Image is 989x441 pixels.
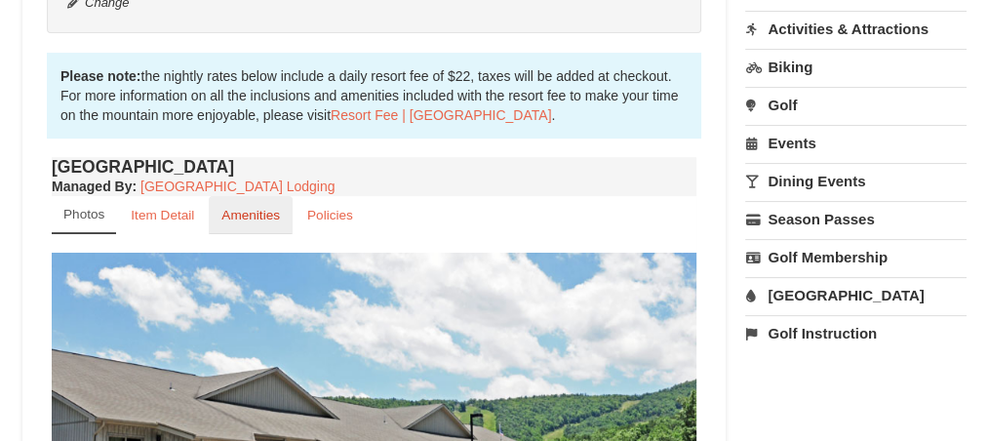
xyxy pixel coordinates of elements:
[745,49,967,85] a: Biking
[745,201,967,237] a: Season Passes
[295,196,366,234] a: Policies
[745,11,967,47] a: Activities & Attractions
[52,196,116,234] a: Photos
[140,179,335,194] a: [GEOGRAPHIC_DATA] Lodging
[745,239,967,275] a: Golf Membership
[221,208,280,222] small: Amenities
[307,208,353,222] small: Policies
[52,157,696,177] h4: [GEOGRAPHIC_DATA]
[331,107,551,123] a: Resort Fee | [GEOGRAPHIC_DATA]
[745,277,967,313] a: [GEOGRAPHIC_DATA]
[52,179,132,194] span: Managed By
[745,315,967,351] a: Golf Instruction
[745,125,967,161] a: Events
[131,208,194,222] small: Item Detail
[209,196,293,234] a: Amenities
[47,53,701,139] div: the nightly rates below include a daily resort fee of $22, taxes will be added at checkout. For m...
[745,87,967,123] a: Golf
[52,179,137,194] strong: :
[63,207,104,221] small: Photos
[745,163,967,199] a: Dining Events
[60,68,140,84] strong: Please note:
[118,196,207,234] a: Item Detail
